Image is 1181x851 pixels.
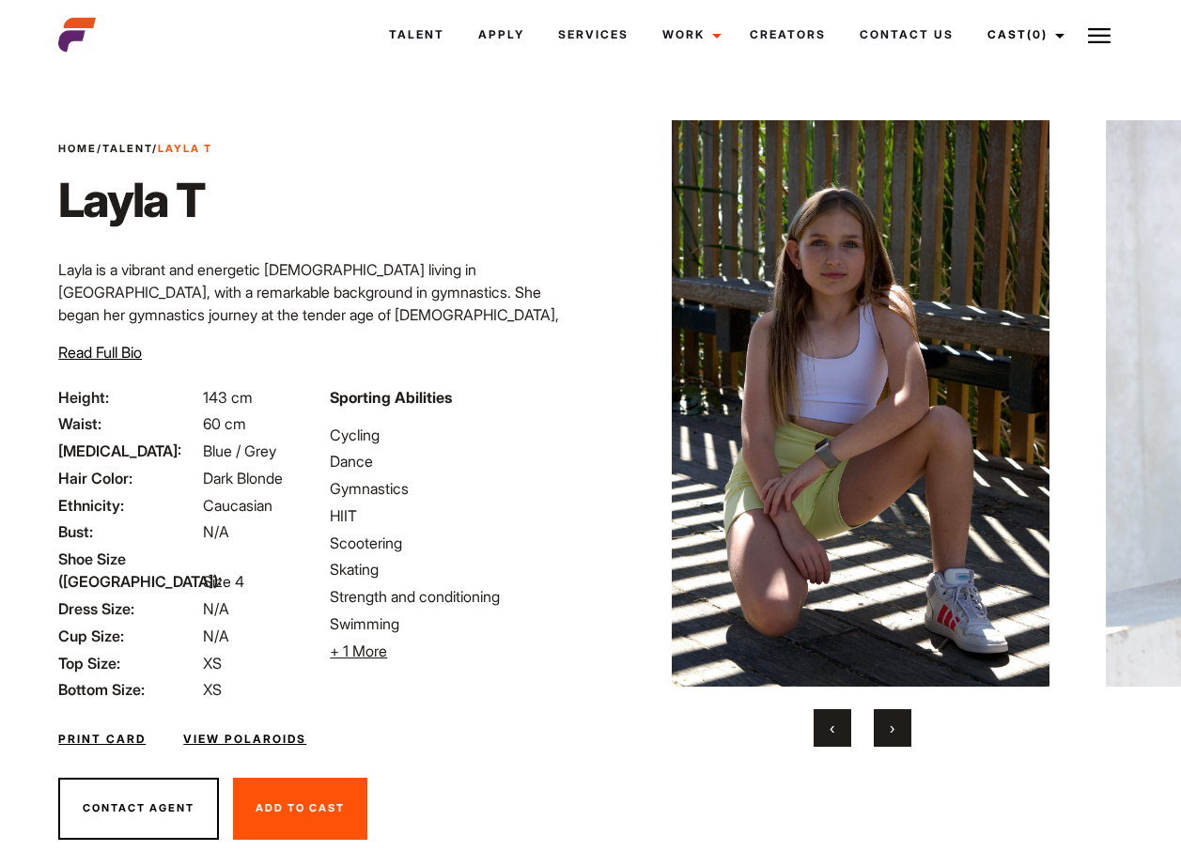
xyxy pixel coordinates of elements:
[830,719,834,737] span: Previous
[58,440,199,462] span: [MEDICAL_DATA]:
[330,504,579,527] li: HIIT
[58,652,199,674] span: Top Size:
[58,731,146,748] a: Print Card
[645,9,733,60] a: Work
[330,585,579,608] li: Strength and conditioning
[58,494,199,517] span: Ethnicity:
[58,597,199,620] span: Dress Size:
[541,9,645,60] a: Services
[330,532,579,554] li: Scootering
[330,388,452,407] strong: Sporting Abilities
[372,9,461,60] a: Talent
[58,172,212,228] h1: Layla T
[203,627,229,645] span: N/A
[330,558,579,580] li: Skating
[890,719,894,737] span: Next
[58,343,142,362] span: Read Full Bio
[58,778,219,840] button: Contact Agent
[183,731,306,748] a: View Polaroids
[58,625,199,647] span: Cup Size:
[58,467,199,489] span: Hair Color:
[203,599,229,618] span: N/A
[58,16,96,54] img: cropped-aefm-brand-fav-22-square.png
[203,414,246,433] span: 60 cm
[58,548,199,593] span: Shoe Size ([GEOGRAPHIC_DATA]):
[203,496,272,515] span: Caucasian
[203,441,276,460] span: Blue / Grey
[233,778,367,840] button: Add To Cast
[58,386,199,409] span: Height:
[58,141,212,157] span: / /
[102,142,152,155] a: Talent
[203,572,244,591] span: Size 4
[1088,24,1111,47] img: Burger icon
[733,9,843,60] a: Creators
[58,142,97,155] a: Home
[58,678,199,701] span: Bottom Size:
[203,654,222,673] span: XS
[843,9,971,60] a: Contact Us
[203,388,253,407] span: 143 cm
[58,341,142,364] button: Read Full Bio
[158,142,212,155] strong: Layla T
[634,120,1087,687] img: image5 2
[971,9,1076,60] a: Cast(0)
[256,801,345,814] span: Add To Cast
[58,412,199,435] span: Waist:
[1027,27,1048,41] span: (0)
[330,612,579,635] li: Swimming
[203,522,229,541] span: N/A
[330,424,579,446] li: Cycling
[203,469,283,487] span: Dark Blonde
[330,450,579,472] li: Dance
[330,642,387,660] span: + 1 More
[203,680,222,699] span: XS
[461,9,541,60] a: Apply
[330,477,579,500] li: Gymnastics
[58,520,199,543] span: Bust:
[58,258,579,461] p: Layla is a vibrant and energetic [DEMOGRAPHIC_DATA] living in [GEOGRAPHIC_DATA], with a remarkabl...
